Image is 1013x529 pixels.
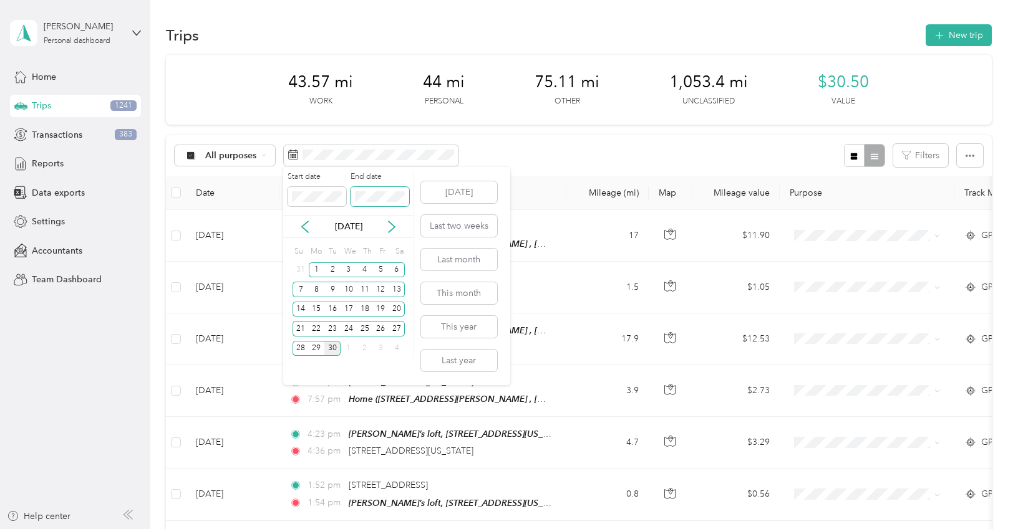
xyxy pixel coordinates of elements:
div: 20 [389,302,405,317]
button: This month [421,282,497,304]
div: 23 [324,321,341,336]
span: GPS [981,280,998,294]
div: 19 [372,302,389,317]
button: Help center [7,510,70,523]
td: $2.73 [692,365,780,417]
div: 3 [372,341,389,356]
span: Trips [32,99,51,112]
div: Personal dashboard [44,37,110,45]
span: Transactions [32,128,82,141]
span: GPS [981,436,998,449]
span: All purposes [205,151,257,160]
div: 10 [341,282,357,297]
div: 1 [341,341,357,356]
td: $1.05 [692,262,780,313]
span: 1:54 pm [308,496,343,510]
span: Home ([STREET_ADDRESS][PERSON_NAME] , [GEOGRAPHIC_DATA], [GEOGRAPHIC_DATA]) [349,394,717,404]
td: $12.53 [692,313,780,365]
button: [DATE] [421,181,497,203]
div: 4 [357,262,373,278]
td: 17.9 [566,313,649,365]
span: Accountants [32,244,82,257]
td: $0.56 [692,469,780,520]
span: GPS [981,384,998,398]
span: Home ([STREET_ADDRESS][PERSON_NAME] , [GEOGRAPHIC_DATA], [GEOGRAPHIC_DATA]) [349,325,717,336]
button: This year [421,316,497,338]
div: [PERSON_NAME] [44,20,122,33]
div: We [342,242,357,260]
div: 11 [357,282,373,297]
span: Team Dashboard [32,273,102,286]
div: 5 [372,262,389,278]
span: 44 mi [423,72,465,92]
span: [STREET_ADDRESS][US_STATE] [349,376,473,387]
span: 4:23 pm [308,427,343,441]
button: New trip [926,24,992,46]
div: Fr [377,242,389,260]
p: Value [831,96,855,107]
div: 31 [293,262,309,278]
td: [DATE] [186,210,279,262]
span: $30.50 [818,72,869,92]
button: Last year [421,350,497,371]
span: GPS [981,229,998,242]
div: 9 [324,282,341,297]
td: [DATE] [186,417,279,469]
span: 4:36 pm [308,444,343,458]
div: Sa [393,242,405,260]
span: 383 [115,129,137,140]
div: 13 [389,282,405,297]
div: 16 [324,302,341,317]
div: 15 [309,302,325,317]
span: Home [32,70,56,83]
div: 27 [389,321,405,336]
td: 1.5 [566,262,649,313]
button: Last month [421,249,497,270]
div: 24 [341,321,357,336]
td: [DATE] [186,313,279,365]
p: Work [309,96,332,107]
td: $3.29 [692,417,780,469]
span: [STREET_ADDRESS][US_STATE] [349,446,473,456]
div: 6 [389,262,405,278]
p: Other [555,96,580,107]
span: Settings [32,215,65,228]
td: $11.90 [692,210,780,262]
span: 75.11 mi [535,72,599,92]
div: 7 [293,282,309,297]
span: [PERSON_NAME]’s loft, [STREET_ADDRESS][US_STATE][PERSON_NAME] ([STREET_ADDRESS]) [349,429,725,439]
span: GPS [981,332,998,346]
div: 17 [341,302,357,317]
span: Reports [32,157,64,170]
div: 1 [309,262,325,278]
div: 2 [324,262,341,278]
span: Data exports [32,186,85,199]
div: 25 [357,321,373,336]
div: 22 [309,321,325,336]
td: 0.8 [566,469,649,520]
div: 18 [357,302,373,317]
span: 43.57 mi [288,72,353,92]
th: Map [649,176,692,210]
div: 8 [309,282,325,297]
div: 4 [389,341,405,356]
label: End date [351,171,409,183]
p: [DATE] [322,220,375,233]
th: Mileage value [692,176,780,210]
label: Start date [288,171,346,183]
div: Mo [309,242,322,260]
div: 12 [372,282,389,297]
div: 21 [293,321,309,336]
th: Date [186,176,279,210]
td: [DATE] [186,365,279,417]
button: Last two weeks [421,215,497,237]
td: [DATE] [186,469,279,520]
p: Unclassified [682,96,735,107]
span: Home ([STREET_ADDRESS][PERSON_NAME] , [GEOGRAPHIC_DATA], [GEOGRAPHIC_DATA]) [349,239,717,249]
td: [DATE] [186,262,279,313]
td: 3.9 [566,365,649,417]
span: 1,053.4 mi [669,72,748,92]
div: 3 [341,262,357,278]
iframe: Everlance-gr Chat Button Frame [943,459,1013,529]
